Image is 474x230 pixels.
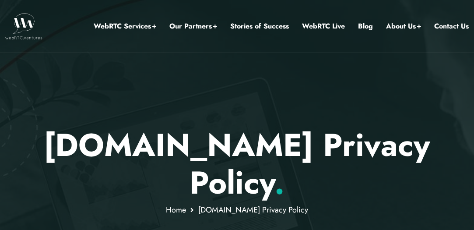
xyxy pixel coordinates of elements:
span: . [274,160,284,205]
img: WebRTC.ventures [5,13,42,39]
a: Our Partners [169,21,217,32]
a: Blog [358,21,373,32]
a: WebRTC Services [94,21,156,32]
p: [DOMAIN_NAME] Privacy Policy [5,126,469,202]
a: About Us [386,21,421,32]
a: Home [166,204,186,216]
a: Stories of Success [230,21,289,32]
a: Contact Us [434,21,469,32]
span: [DOMAIN_NAME] Privacy Policy [198,204,308,216]
a: WebRTC Live [302,21,345,32]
